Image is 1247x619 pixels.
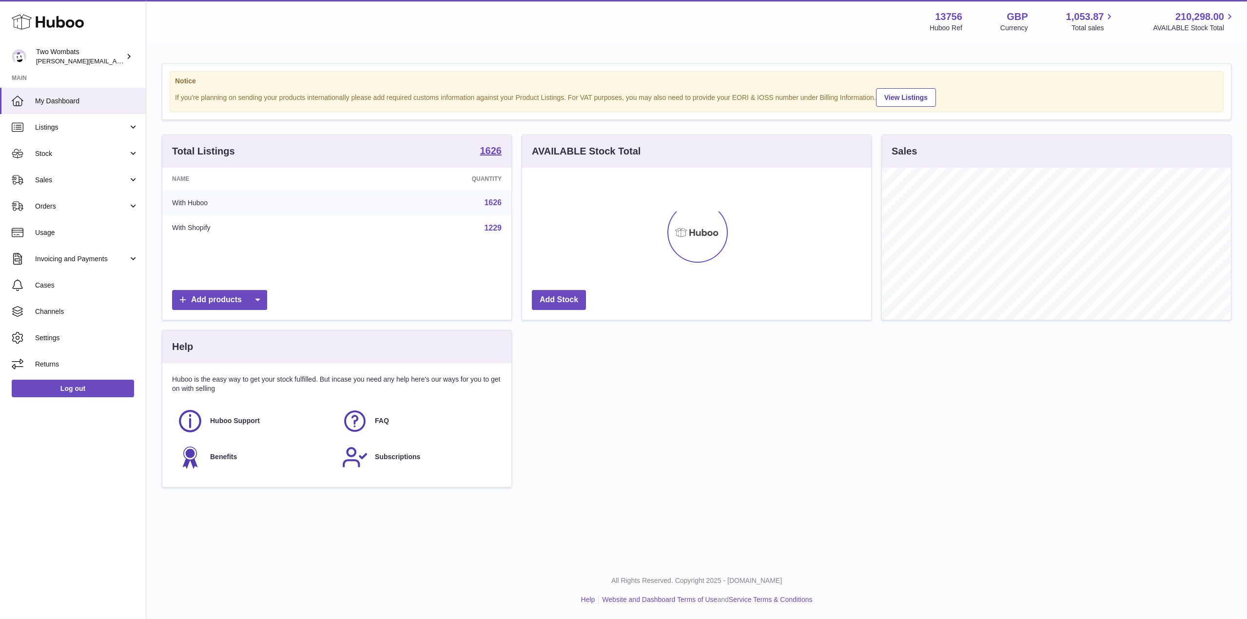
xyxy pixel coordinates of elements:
span: Usage [35,228,138,237]
a: 1626 [480,146,502,157]
a: Huboo Support [177,408,332,434]
p: Huboo is the easy way to get your stock fulfilled. But incase you need any help here's our ways f... [172,375,502,393]
span: Settings [35,333,138,343]
div: If you're planning on sending your products internationally please add required customs informati... [175,87,1218,107]
span: Cases [35,281,138,290]
img: philip.carroll@twowombats.com [12,49,26,64]
p: All Rights Reserved. Copyright 2025 - [DOMAIN_NAME] [154,576,1239,585]
td: With Huboo [162,190,351,215]
th: Quantity [351,168,511,190]
strong: GBP [1007,10,1028,23]
strong: 13756 [935,10,962,23]
a: Service Terms & Conditions [729,596,813,603]
a: Add products [172,290,267,310]
strong: 1626 [480,146,502,155]
span: Subscriptions [375,452,420,462]
h3: AVAILABLE Stock Total [532,145,641,158]
span: Orders [35,202,128,211]
a: 1,053.87 Total sales [1066,10,1115,33]
span: My Dashboard [35,97,138,106]
h3: Total Listings [172,145,235,158]
div: Currency [1000,23,1028,33]
a: Website and Dashboard Terms of Use [602,596,717,603]
td: With Shopify [162,215,351,241]
li: and [599,595,812,604]
a: Log out [12,380,134,397]
div: Huboo Ref [930,23,962,33]
th: Name [162,168,351,190]
div: Two Wombats [36,47,124,66]
span: [PERSON_NAME][EMAIL_ADDRESS][PERSON_NAME][DOMAIN_NAME] [36,57,248,65]
span: Sales [35,175,128,185]
span: Listings [35,123,128,132]
a: 1626 [484,198,502,207]
span: AVAILABLE Stock Total [1153,23,1235,33]
span: Invoicing and Payments [35,254,128,264]
span: 1,053.87 [1066,10,1104,23]
a: View Listings [876,88,936,107]
span: Stock [35,149,128,158]
span: 210,298.00 [1175,10,1224,23]
span: Returns [35,360,138,369]
a: Help [581,596,595,603]
a: Add Stock [532,290,586,310]
span: Benefits [210,452,237,462]
a: Benefits [177,444,332,470]
h3: Sales [892,145,917,158]
span: Channels [35,307,138,316]
span: Huboo Support [210,416,260,426]
h3: Help [172,340,193,353]
strong: Notice [175,77,1218,86]
a: FAQ [342,408,497,434]
span: FAQ [375,416,389,426]
a: 1229 [484,224,502,232]
a: 210,298.00 AVAILABLE Stock Total [1153,10,1235,33]
a: Subscriptions [342,444,497,470]
span: Total sales [1072,23,1115,33]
